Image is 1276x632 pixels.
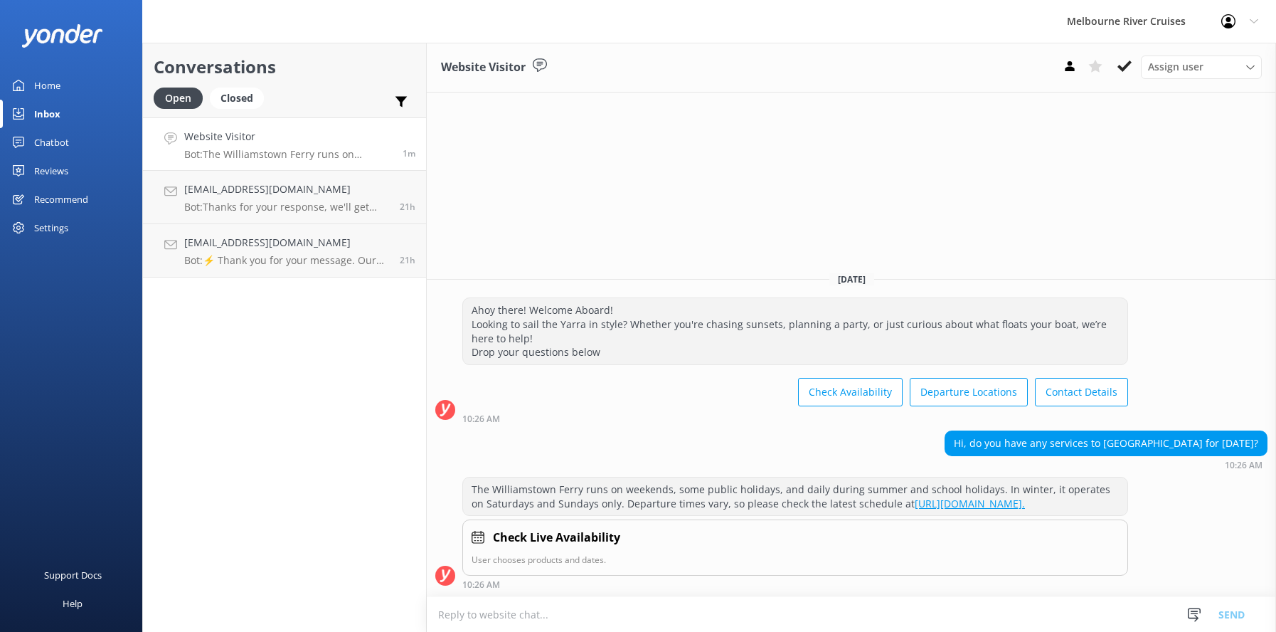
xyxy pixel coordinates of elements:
[184,254,389,267] p: Bot: ⚡ Thank you for your message. Our office hours are Mon - Fri 9.30am - 5pm. We'll get back to...
[154,90,210,105] a: Open
[143,224,426,278] a: [EMAIL_ADDRESS][DOMAIN_NAME]Bot:⚡ Thank you for your message. Our office hours are Mon - Fri 9.30...
[493,529,620,547] h4: Check Live Availability
[143,117,426,171] a: Website VisitorBot:The Williamstown Ferry runs on weekends, some public holidays, and daily durin...
[462,414,1128,423] div: Sep 02 2025 10:26am (UTC +10:00) Australia/Sydney
[143,171,426,224] a: [EMAIL_ADDRESS][DOMAIN_NAME]Bot:Thanks for your response, we'll get back to you as soon as we can...
[915,497,1025,510] a: [URL][DOMAIN_NAME].
[945,431,1267,455] div: Hi, do you have any services to [GEOGRAPHIC_DATA] for [DATE]?
[44,561,102,589] div: Support Docs
[403,147,415,159] span: Sep 02 2025 10:26am (UTC +10:00) Australia/Sydney
[829,273,874,285] span: [DATE]
[463,298,1127,364] div: Ahoy there! Welcome Aboard! Looking to sail the Yarra in style? Whether you're chasing sunsets, p...
[210,90,271,105] a: Closed
[184,181,389,197] h4: [EMAIL_ADDRESS][DOMAIN_NAME]
[34,100,60,128] div: Inbox
[462,579,1128,589] div: Sep 02 2025 10:26am (UTC +10:00) Australia/Sydney
[945,460,1267,470] div: Sep 02 2025 10:26am (UTC +10:00) Australia/Sydney
[154,53,415,80] h2: Conversations
[34,128,69,157] div: Chatbot
[63,589,83,618] div: Help
[154,88,203,109] div: Open
[184,201,389,214] p: Bot: Thanks for your response, we'll get back to you as soon as we can during opening hours.
[34,185,88,214] div: Recommend
[34,157,68,185] div: Reviews
[1225,461,1262,470] strong: 10:26 AM
[184,148,392,161] p: Bot: The Williamstown Ferry runs on weekends, some public holidays, and daily during summer and s...
[210,88,264,109] div: Closed
[798,378,903,406] button: Check Availability
[34,71,60,100] div: Home
[441,58,526,77] h3: Website Visitor
[1148,59,1203,75] span: Assign user
[34,214,68,242] div: Settings
[462,415,500,423] strong: 10:26 AM
[910,378,1028,406] button: Departure Locations
[184,235,389,251] h4: [EMAIL_ADDRESS][DOMAIN_NAME]
[472,553,1119,567] p: User chooses products and dates.
[462,581,500,589] strong: 10:26 AM
[1141,56,1262,78] div: Assign User
[463,478,1127,515] div: The Williamstown Ferry runs on weekends, some public holidays, and daily during summer and school...
[400,201,415,213] span: Sep 01 2025 12:45pm (UTC +10:00) Australia/Sydney
[184,129,392,144] h4: Website Visitor
[1035,378,1128,406] button: Contact Details
[400,254,415,266] span: Sep 01 2025 12:42pm (UTC +10:00) Australia/Sydney
[21,24,103,48] img: yonder-white-logo.png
